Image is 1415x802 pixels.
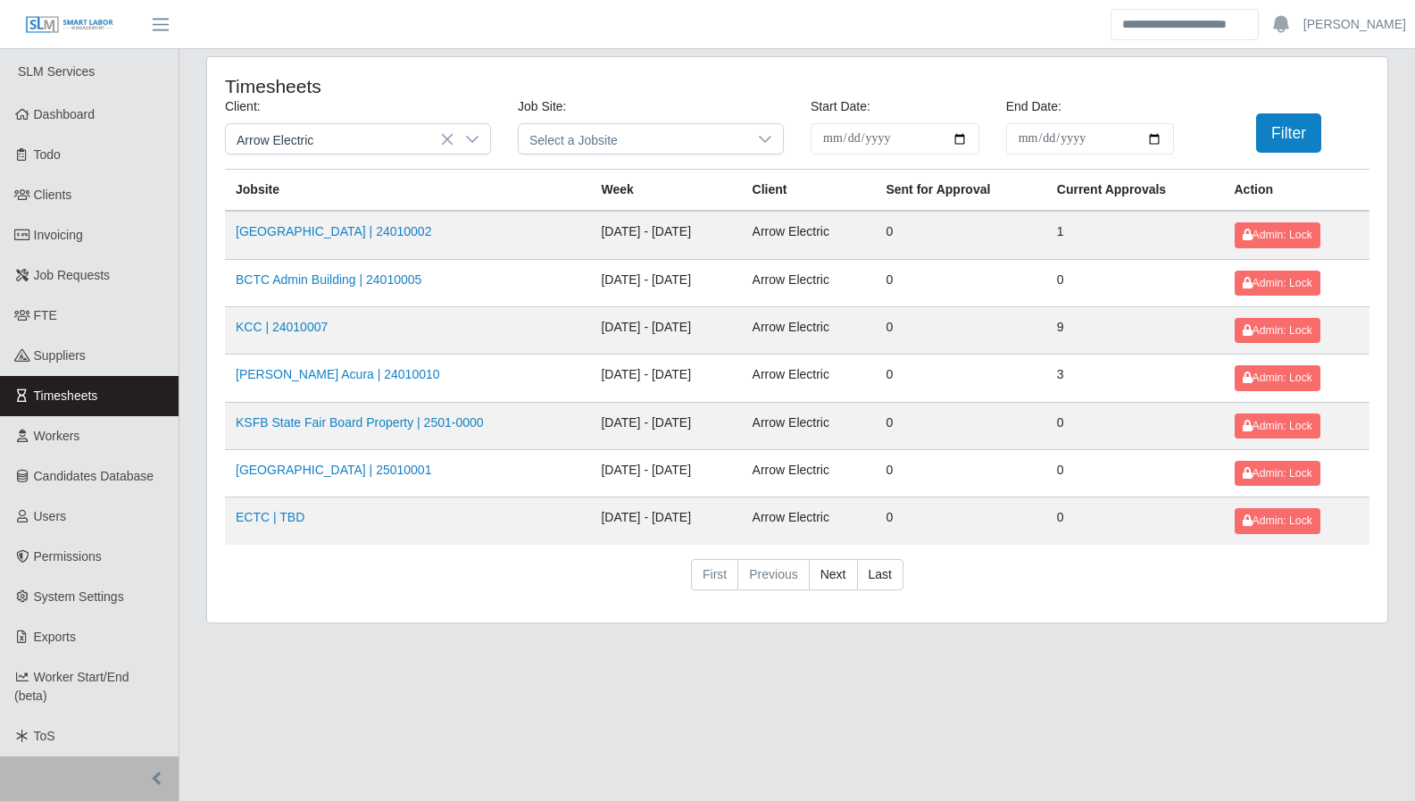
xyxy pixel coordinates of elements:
td: Arrow Electric [742,497,876,545]
input: Search [1111,9,1259,40]
span: System Settings [34,589,124,604]
span: Workers [34,429,80,443]
td: [DATE] - [DATE] [590,211,741,259]
td: [DATE] - [DATE] [590,355,741,402]
td: 1 [1046,211,1224,259]
span: Todo [34,147,61,162]
span: Exports [34,630,76,644]
a: [PERSON_NAME] [1303,15,1406,34]
span: ToS [34,729,55,743]
td: 0 [875,450,1045,497]
span: Candidates Database [34,469,154,483]
span: SLM Services [18,64,95,79]
span: Users [34,509,67,523]
button: Admin: Lock [1235,271,1320,296]
button: Admin: Lock [1235,318,1320,343]
a: KSFB State Fair Board Property | 2501-0000 [236,415,484,430]
span: FTE [34,308,57,322]
td: [DATE] - [DATE] [590,306,741,354]
td: 0 [1046,259,1224,306]
label: Start Date: [811,97,870,116]
th: Jobsite [225,170,590,212]
th: Client [742,170,876,212]
a: BCTC Admin Building | 24010005 [236,272,421,287]
button: Admin: Lock [1235,365,1320,390]
td: 0 [1046,450,1224,497]
span: Admin: Lock [1243,467,1312,480]
td: [DATE] - [DATE] [590,259,741,306]
td: 0 [1046,402,1224,449]
a: [PERSON_NAME] Acura | 24010010 [236,367,440,381]
td: Arrow Electric [742,402,876,449]
span: Admin: Lock [1243,229,1312,241]
a: ECTC | TBD [236,510,304,524]
span: Worker Start/End (beta) [14,670,129,703]
th: Sent for Approval [875,170,1045,212]
th: Week [590,170,741,212]
img: SLM Logo [25,15,114,35]
td: 0 [1046,497,1224,545]
td: 3 [1046,355,1224,402]
span: Invoicing [34,228,83,242]
td: [DATE] - [DATE] [590,450,741,497]
td: 0 [875,306,1045,354]
span: Select a Jobsite [519,124,747,154]
td: 9 [1046,306,1224,354]
td: Arrow Electric [742,450,876,497]
td: Arrow Electric [742,211,876,259]
span: Job Requests [34,268,111,282]
a: Last [857,559,903,591]
span: Arrow Electric [226,124,454,154]
th: Current Approvals [1046,170,1224,212]
td: [DATE] - [DATE] [590,497,741,545]
a: [GEOGRAPHIC_DATA] | 24010002 [236,224,431,238]
label: Job Site: [518,97,566,116]
a: Next [809,559,858,591]
span: Suppliers [34,348,86,363]
button: Admin: Lock [1235,222,1320,247]
span: Admin: Lock [1243,324,1312,337]
span: Clients [34,188,72,202]
span: Admin: Lock [1243,277,1312,289]
button: Admin: Lock [1235,508,1320,533]
td: Arrow Electric [742,306,876,354]
span: Permissions [34,549,102,564]
span: Timesheets [34,388,98,403]
td: Arrow Electric [742,355,876,402]
td: 0 [875,259,1045,306]
label: Client: [225,97,261,116]
td: 0 [875,497,1045,545]
td: [DATE] - [DATE] [590,402,741,449]
span: Dashboard [34,107,96,121]
button: Filter [1256,113,1321,153]
td: 0 [875,402,1045,449]
span: Admin: Lock [1243,420,1312,432]
td: 0 [875,211,1045,259]
a: KCC | 24010007 [236,320,328,334]
th: Action [1224,170,1370,212]
nav: pagination [225,559,1369,606]
a: [GEOGRAPHIC_DATA] | 25010001 [236,463,431,477]
button: Admin: Lock [1235,461,1320,486]
span: Admin: Lock [1243,372,1312,384]
td: 0 [875,355,1045,402]
button: Admin: Lock [1235,414,1320,439]
span: Admin: Lock [1243,514,1312,527]
td: Arrow Electric [742,259,876,306]
label: End Date: [1006,97,1061,116]
h4: Timesheets [225,75,687,97]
